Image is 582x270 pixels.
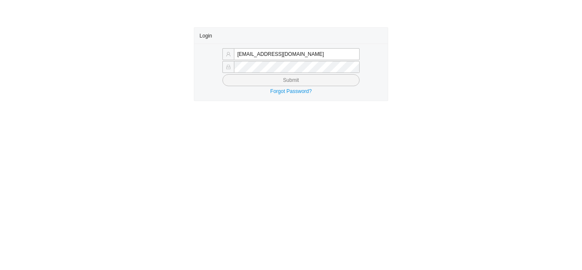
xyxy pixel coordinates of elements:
[226,52,231,57] span: user
[234,48,360,60] input: Email
[199,28,382,44] div: Login
[226,64,231,70] span: lock
[222,74,360,86] button: Submit
[270,88,311,94] a: Forgot Password?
